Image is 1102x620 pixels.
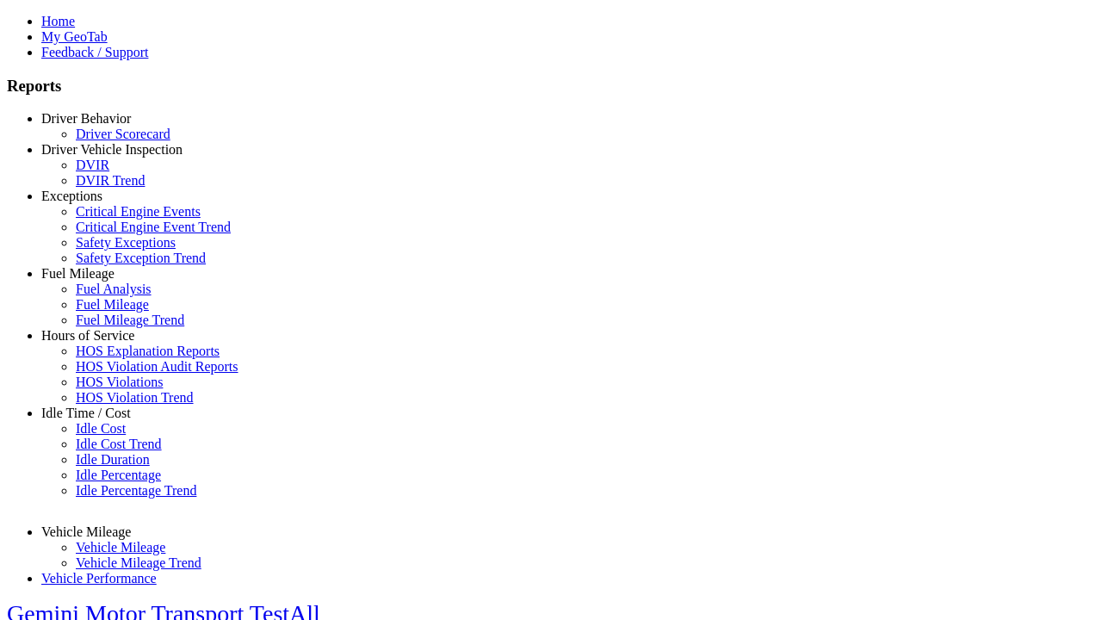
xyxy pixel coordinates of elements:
a: Hours of Service [41,328,134,343]
h3: Reports [7,77,1095,96]
a: Vehicle Performance [41,571,157,586]
a: HOS Violation Audit Reports [76,359,238,374]
a: Idle Cost [76,421,126,436]
a: Fuel Mileage [76,297,149,312]
a: HOS Explanation Reports [76,344,220,358]
a: Safety Exception Trend [76,251,206,265]
a: Fuel Analysis [76,282,152,296]
a: Driver Scorecard [76,127,170,141]
a: Home [41,14,75,28]
a: Critical Engine Event Trend [76,220,231,234]
a: Idle Percentage [76,468,161,482]
a: Feedback / Support [41,45,148,59]
a: Fuel Mileage Trend [76,313,184,327]
a: Idle Duration [76,452,150,467]
a: HOS Violations [76,375,163,389]
a: HOS Violation Trend [76,390,194,405]
a: DVIR Trend [76,173,145,188]
a: My GeoTab [41,29,108,44]
a: Idle Cost Trend [76,437,162,451]
a: Fuel Mileage [41,266,115,281]
a: Safety Exceptions [76,235,176,250]
a: Idle Percentage Trend [76,483,196,498]
a: Vehicle Mileage Trend [76,555,201,570]
a: Driver Behavior [41,111,131,126]
a: Idle Time / Cost [41,406,131,420]
a: Critical Engine Events [76,204,201,219]
a: Vehicle Mileage [76,540,165,555]
a: Driver Vehicle Inspection [41,142,183,157]
a: Vehicle Mileage [41,524,131,539]
a: DVIR [76,158,109,172]
a: Exceptions [41,189,102,203]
